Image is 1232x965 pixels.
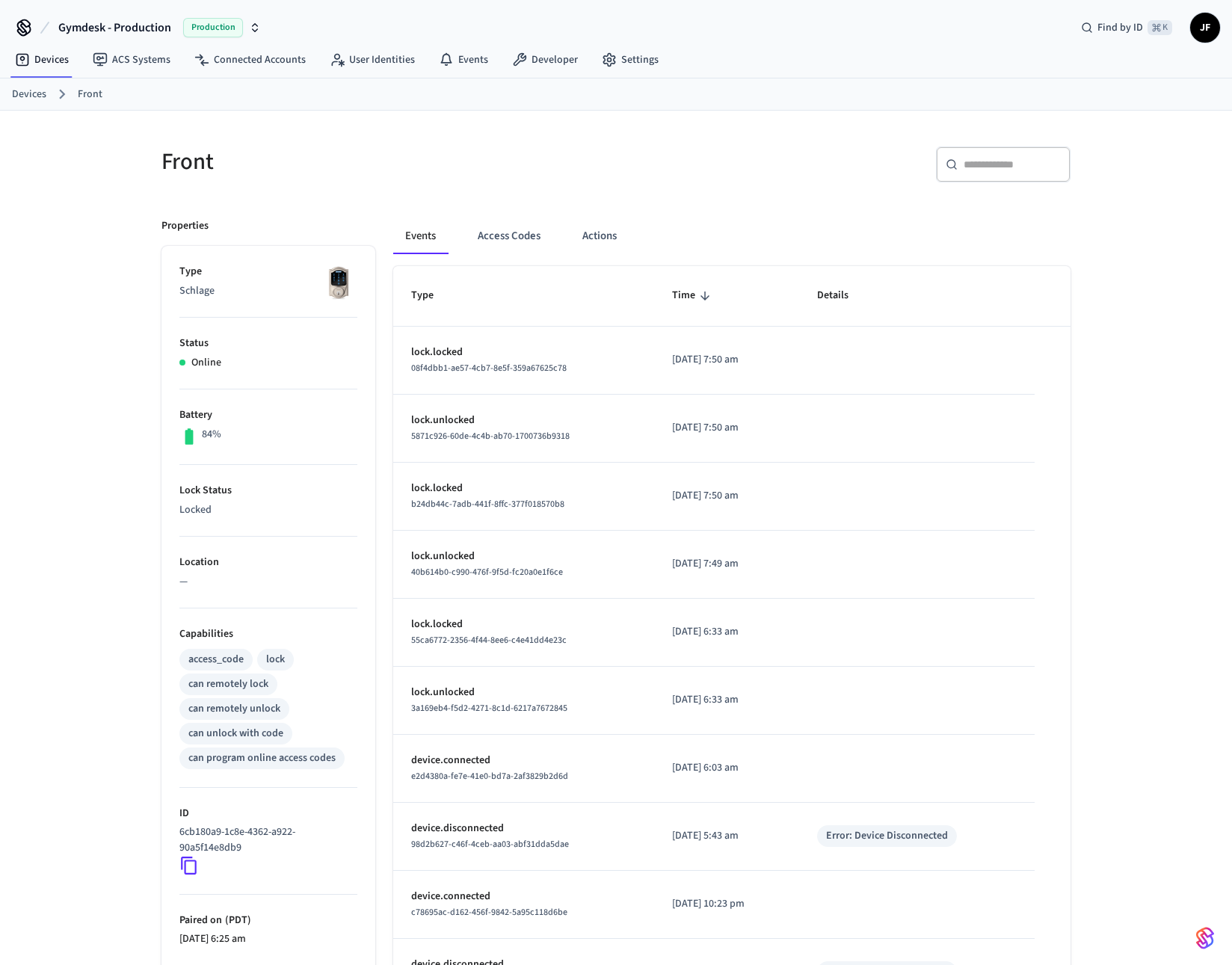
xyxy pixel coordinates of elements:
[179,574,357,590] p: —
[411,345,636,360] p: lock.locked
[393,218,1071,254] div: ant example
[266,652,285,668] div: lock
[3,46,81,73] a: Devices
[1148,20,1172,35] span: ⌘ K
[411,770,568,783] span: e2d4380a-fe7e-41e0-bd7a-2af3829b2d6d
[179,264,357,280] p: Type
[411,481,636,496] p: lock.locked
[411,284,453,307] span: Type
[188,701,280,717] div: can remotely unlock
[672,284,715,307] span: Time
[320,264,357,301] img: Schlage Sense Smart Deadbolt with Camelot Trim, Front
[1069,14,1184,41] div: Find by ID⌘ K
[411,634,567,647] span: 55ca6772-2356-4f44-8ee6-c4e41dd4e23c
[191,355,221,371] p: Online
[179,913,357,928] p: Paired on
[411,685,636,700] p: lock.unlocked
[179,555,357,570] p: Location
[179,283,357,299] p: Schlage
[411,498,564,511] span: b24db44c-7adb-441f-8ffc-377f018570b8
[817,284,868,307] span: Details
[672,896,781,912] p: [DATE] 10:23 pm
[81,46,182,73] a: ACS Systems
[161,147,607,177] h5: Front
[179,483,357,499] p: Lock Status
[222,913,251,928] span: ( PDT )
[672,692,781,708] p: [DATE] 6:33 am
[411,413,636,428] p: lock.unlocked
[188,652,244,668] div: access_code
[411,362,567,374] span: 08f4dbb1-ae57-4cb7-8e5f-359a67625c78
[427,46,500,73] a: Events
[161,218,209,234] p: Properties
[58,19,171,37] span: Gymdesk - Production
[179,502,357,518] p: Locked
[570,218,629,254] button: Actions
[179,806,357,821] p: ID
[182,46,318,73] a: Connected Accounts
[179,336,357,351] p: Status
[411,430,570,443] span: 5871c926-60de-4c4b-ab70-1700736b9318
[318,46,427,73] a: User Identities
[411,617,636,632] p: lock.locked
[183,18,243,37] span: Production
[179,824,351,856] p: 6cb180a9-1c8e-4362-a922-90a5f14e8db9
[826,828,948,844] div: Error: Device Disconnected
[1097,20,1143,35] span: Find by ID
[672,488,781,504] p: [DATE] 7:50 am
[411,566,563,579] span: 40b614b0-c990-476f-9f5d-fc20a0e1f6ce
[188,750,336,766] div: can program online access codes
[466,218,552,254] button: Access Codes
[179,407,357,423] p: Battery
[393,218,448,254] button: Events
[411,549,636,564] p: lock.unlocked
[202,427,221,443] p: 84%
[411,702,567,715] span: 3a169eb4-f5d2-4271-8c1d-6217a7672845
[411,821,636,836] p: device.disconnected
[672,624,781,640] p: [DATE] 6:33 am
[188,676,268,692] div: can remotely lock
[590,46,671,73] a: Settings
[179,931,357,947] p: [DATE] 6:25 am
[500,46,590,73] a: Developer
[672,352,781,368] p: [DATE] 7:50 am
[672,420,781,436] p: [DATE] 7:50 am
[12,87,46,102] a: Devices
[672,828,781,844] p: [DATE] 5:43 am
[672,760,781,776] p: [DATE] 6:03 am
[1190,13,1220,43] button: JF
[672,556,781,572] p: [DATE] 7:49 am
[1196,926,1214,950] img: SeamLogoGradient.69752ec5.svg
[411,753,636,768] p: device.connected
[411,889,636,904] p: device.connected
[188,726,283,742] div: can unlock with code
[179,626,357,642] p: Capabilities
[78,87,102,102] a: Front
[411,906,567,919] span: c78695ac-d162-456f-9842-5a95c118d6be
[1192,14,1219,41] span: JF
[411,838,569,851] span: 98d2b627-c46f-4ceb-aa03-abf31dda5dae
